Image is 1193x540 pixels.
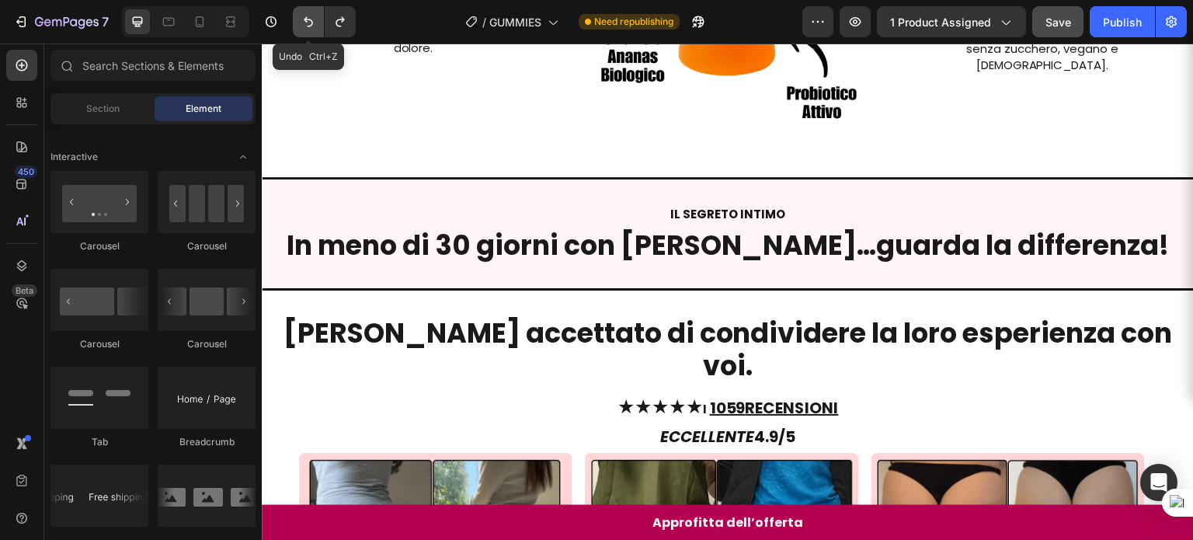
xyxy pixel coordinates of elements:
u: RECENSIONI [484,354,577,375]
strong: In meno di 30 giorni con [PERSON_NAME]…guarda la differenza! [25,183,908,221]
div: Carousel [50,239,148,253]
span: Section [86,102,120,116]
button: Save [1032,6,1083,37]
p: Approfitta dell’offerta [391,471,541,488]
span: Need republishing [594,15,673,29]
span: Interactive [50,150,98,164]
div: Beta [12,284,37,297]
strong: [PERSON_NAME] accettato di condividere la loro esperienza con voi. [22,270,911,341]
span: 1 product assigned [890,14,991,30]
p: 7 [102,12,109,31]
span: Save [1045,16,1071,29]
strong: I [441,357,445,374]
div: Tab [50,435,148,449]
p: IL SEGRETO INTIMO [2,162,930,179]
div: Breadcrumb [158,435,256,449]
span: Element [186,102,221,116]
p: 4.9/5 [2,382,930,404]
div: Carousel [158,337,256,351]
input: Search Sections & Elements [50,50,256,81]
div: Publish [1103,14,1142,30]
a: ★★★★★I1059 [356,350,484,377]
span: GUMMIES [489,14,541,30]
span: / [482,14,486,30]
div: Undo/Redo [293,6,356,37]
div: 450 [15,165,37,178]
u: 1059 [448,354,484,375]
div: Open Intercom Messenger [1140,464,1177,501]
p: ⁠⁠⁠⁠⁠⁠⁠ [2,186,930,218]
button: 7 [6,6,116,37]
button: 1 product assigned [877,6,1026,37]
iframe: Design area [262,44,1193,540]
div: Carousel [50,337,148,351]
div: Carousel [158,239,256,253]
i: ECCELLENTE [398,382,492,404]
button: Publish [1090,6,1155,37]
span: Toggle open [231,145,256,169]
